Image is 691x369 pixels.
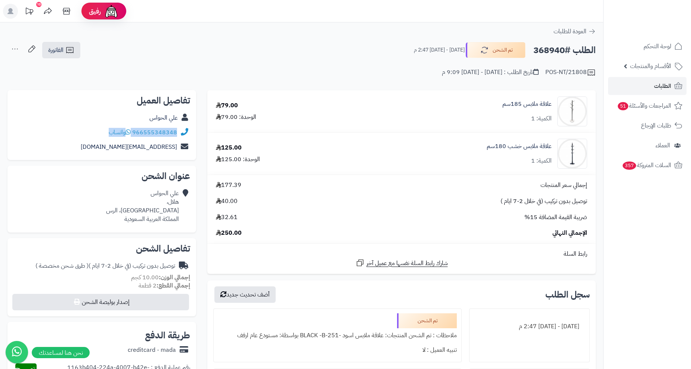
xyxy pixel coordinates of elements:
[397,313,457,328] div: تم الشحن
[145,331,190,340] h2: طريقة الدفع
[109,128,131,137] a: واتساب
[89,7,101,16] span: رفيق
[531,114,552,123] div: الكمية: 1
[644,41,671,52] span: لوحة التحكم
[104,4,119,19] img: ai-face.png
[20,4,38,21] a: تحديثات المنصة
[356,258,448,268] a: شارك رابط السلة نفسها مع عميل آخر
[618,102,628,110] span: 51
[216,213,238,222] span: 32.61
[216,181,241,190] span: 177.39
[149,113,178,122] a: علي الحواس
[132,128,177,137] a: 966555348348
[12,294,189,310] button: إصدار بوليصة الشحن
[216,229,242,237] span: 250.00
[474,319,585,334] div: [DATE] - [DATE] 2:47 م
[540,181,587,190] span: إجمالي سعر المنتجات
[608,117,687,135] a: طلبات الإرجاع
[216,197,238,206] span: 40.00
[214,286,276,303] button: أضف تحديث جديد
[524,213,587,222] span: ضريبة القيمة المضافة 15%
[617,101,671,111] span: المراجعات والأسئلة
[216,155,260,164] div: الوحدة: 125.00
[48,46,63,55] span: الفاتورة
[502,100,552,108] a: علاقة ملابس 185سم
[545,290,590,299] h3: سجل الطلب
[35,262,175,270] div: توصيل بدون تركيب (في خلال 2-7 ايام )
[414,46,465,54] small: [DATE] - [DATE] 2:47 م
[442,68,539,77] div: تاريخ الطلب : [DATE] - [DATE] 9:09 م
[630,61,671,71] span: الأقسام والمنتجات
[13,96,190,105] h2: تفاصيل العميل
[487,142,552,151] a: علاقة ملابس خشب 180سم
[622,160,671,170] span: السلات المتروكة
[654,81,671,91] span: الطلبات
[608,156,687,174] a: السلات المتروكة357
[35,261,89,270] span: ( طرق شحن مخصصة )
[552,229,587,237] span: الإجمالي النهائي
[608,136,687,154] a: العملاء
[218,328,457,343] div: ملاحظات : تم الشحن المنتجات: علاقة ملابس اسود -BLACK -B-251 بواسطة: مستودع عام ارفف
[210,250,593,258] div: رابط السلة
[554,27,586,36] span: العودة للطلبات
[608,77,687,95] a: الطلبات
[36,2,41,7] div: 10
[641,120,671,131] span: طلبات الإرجاع
[623,162,636,170] span: 357
[216,113,256,122] div: الوحدة: 79.00
[13,244,190,253] h2: تفاصيل الشحن
[531,157,552,165] div: الكمية: 1
[131,273,190,282] small: 10.00 كجم
[13,172,190,181] h2: عنوان الشحن
[533,43,596,58] h2: الطلب #368940
[366,259,448,268] span: شارك رابط السلة نفسها مع عميل آخر
[554,27,596,36] a: العودة للطلبات
[608,37,687,55] a: لوحة التحكم
[656,140,670,151] span: العملاء
[216,101,238,110] div: 79.00
[42,42,80,58] a: الفاتورة
[218,343,457,357] div: تنبيه العميل : لا
[558,96,587,126] img: 1694537928-456346346-90x90.jpg
[159,273,190,282] strong: إجمالي الوزن:
[106,189,179,223] div: علي الحواس هلال، [GEOGRAPHIC_DATA]، الرس المملكة العربية السعودية
[216,144,242,152] div: 125.00
[157,281,190,290] strong: إجمالي القطع:
[558,139,587,169] img: 1714228011-110107010056-90x90.jpg
[608,97,687,115] a: المراجعات والأسئلة51
[640,19,684,34] img: logo-2.png
[81,142,177,151] a: [EMAIL_ADDRESS][DOMAIN_NAME]
[139,281,190,290] small: 2 قطعة
[501,197,587,206] span: توصيل بدون تركيب (في خلال 2-7 ايام )
[128,346,176,354] div: creditcard - mada
[545,68,596,77] div: POS-NT/21808
[466,42,526,58] button: تم الشحن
